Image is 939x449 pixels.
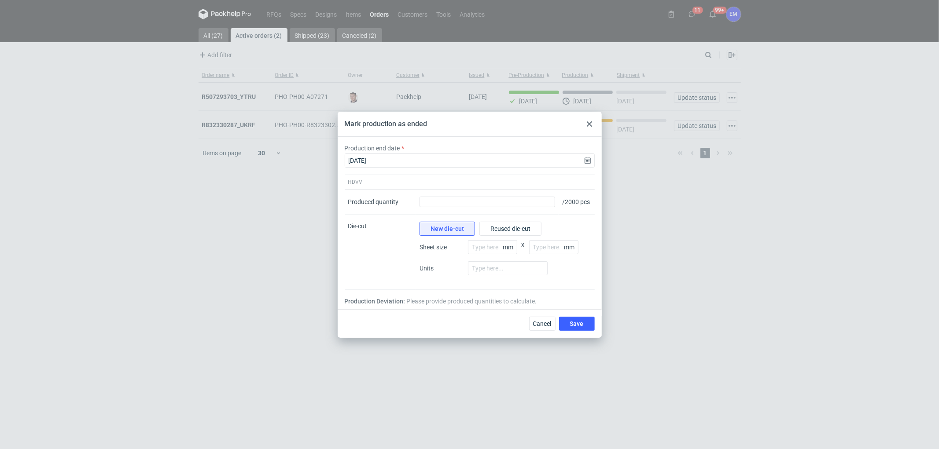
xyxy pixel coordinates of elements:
[345,144,400,153] label: Production end date
[468,261,548,275] input: Type here...
[503,244,517,251] p: mm
[559,317,595,331] button: Save
[529,317,556,331] button: Cancel
[529,240,578,254] input: Type here...
[345,215,416,290] div: Die-cut
[564,244,578,251] p: mm
[420,264,464,273] span: Units
[348,179,363,186] span: HDVV
[420,243,464,252] span: Sheet size
[420,222,475,236] button: New die-cut
[570,321,584,327] span: Save
[490,226,530,232] span: Reused die-cut
[407,297,537,306] span: Please provide produced quantities to calculate.
[468,240,517,254] input: Type here...
[348,197,399,206] div: Produced quantity
[522,240,525,261] span: x
[345,119,427,129] div: Mark production as ended
[431,226,464,232] span: New die-cut
[533,321,552,327] span: Cancel
[559,190,594,215] div: / 2000 pcs
[479,222,541,236] button: Reused die-cut
[345,297,595,306] div: Production Deviation:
